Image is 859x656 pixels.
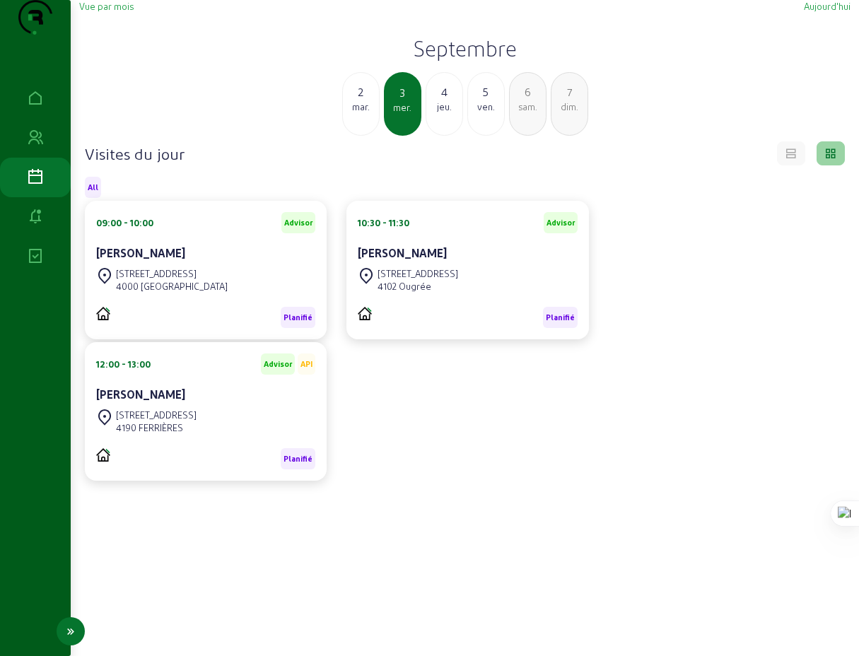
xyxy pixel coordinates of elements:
div: 3 [385,84,420,101]
div: mar. [343,100,379,113]
div: [STREET_ADDRESS] [116,409,197,421]
div: 10:30 - 11:30 [358,216,409,229]
cam-card-title: [PERSON_NAME] [358,246,447,259]
span: All [88,182,98,192]
span: Advisor [264,359,292,369]
img: PVELEC [358,307,372,320]
div: ven. [468,100,504,113]
h2: Septembre [79,35,851,61]
img: PVELEC [96,307,110,320]
div: 4000 [GEOGRAPHIC_DATA] [116,280,228,293]
div: mer. [385,101,420,114]
div: 09:00 - 10:00 [96,216,153,229]
span: Planifié [284,312,312,322]
div: jeu. [426,100,462,113]
span: API [300,359,312,369]
div: 12:00 - 13:00 [96,358,151,370]
span: Advisor [284,218,312,228]
div: 4 [426,83,462,100]
div: 6 [510,83,546,100]
div: [STREET_ADDRESS] [116,267,228,280]
div: dim. [551,100,588,113]
div: 4190 FERRIÈRES [116,421,197,434]
span: Advisor [547,218,575,228]
span: Planifié [284,454,312,464]
img: PVELEC [96,448,110,462]
span: Vue par mois [79,1,134,11]
div: 7 [551,83,588,100]
cam-card-title: [PERSON_NAME] [96,246,185,259]
div: [STREET_ADDRESS] [378,267,458,280]
span: Planifié [546,312,575,322]
div: 2 [343,83,379,100]
div: sam. [510,100,546,113]
h4: Visites du jour [85,143,185,163]
div: 5 [468,83,504,100]
cam-card-title: [PERSON_NAME] [96,387,185,401]
div: 4102 Ougrée [378,280,458,293]
span: Aujourd'hui [804,1,851,11]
